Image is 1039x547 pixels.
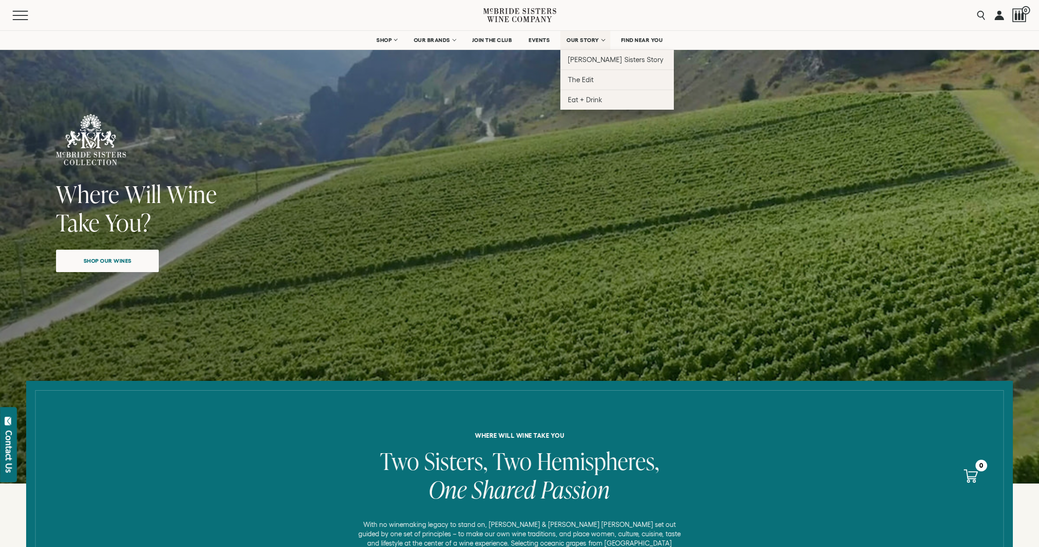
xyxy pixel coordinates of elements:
a: FIND NEAR YOU [615,31,669,49]
a: JOIN THE CLUB [466,31,518,49]
a: SHOP [370,31,403,49]
span: Eat + Drink [568,96,602,104]
span: [PERSON_NAME] Sisters Story [568,56,664,63]
span: OUR STORY [566,37,599,43]
span: Two [380,445,419,477]
span: FIND NEAR YOU [621,37,663,43]
span: Hemispheres, [537,445,659,477]
span: You? [105,206,151,238]
a: EVENTS [523,31,556,49]
span: Sisters, [424,445,488,477]
a: OUR BRANDS [408,31,461,49]
button: Mobile Menu Trigger [13,11,46,20]
span: Shop our wines [67,252,148,270]
a: OUR STORY [560,31,610,49]
span: EVENTS [529,37,550,43]
span: OUR BRANDS [414,37,450,43]
span: Two [493,445,532,477]
a: The Edit [560,70,674,90]
span: Take [56,206,100,238]
span: JOIN THE CLUB [472,37,512,43]
span: One [429,473,467,505]
span: 0 [1022,6,1030,14]
div: 0 [975,460,987,471]
h6: where will wine take you [171,432,867,439]
span: Will [125,178,162,210]
div: Contact Us [4,430,14,473]
span: Passion [541,473,610,505]
span: The Edit [568,76,594,84]
a: Shop our wines [56,250,159,272]
a: Eat + Drink [560,90,674,110]
span: SHOP [376,37,392,43]
span: Wine [167,178,217,210]
a: [PERSON_NAME] Sisters Story [560,49,674,70]
span: Where [56,178,120,210]
span: Shared [472,473,536,505]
